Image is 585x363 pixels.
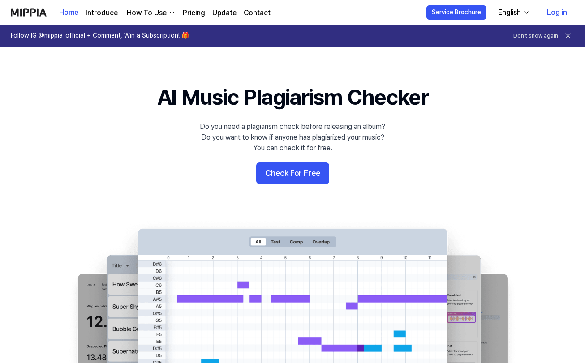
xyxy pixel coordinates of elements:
[244,8,271,18] a: Contact
[426,5,486,20] button: Service Brochure
[256,162,329,184] button: Check For Free
[59,0,78,25] a: Home
[200,121,385,154] div: Do you need a plagiarism check before releasing an album? Do you want to know if anyone has plagi...
[513,32,558,40] button: Don't show again
[491,4,535,21] button: English
[496,7,523,18] div: English
[157,82,428,112] h1: AI Music Plagiarism Checker
[212,8,237,18] a: Update
[125,8,176,18] button: How To Use
[183,8,205,18] a: Pricing
[11,31,189,40] h1: Follow IG @mippia_official + Comment, Win a Subscription! 🎁
[86,8,118,18] a: Introduce
[125,8,168,18] div: How To Use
